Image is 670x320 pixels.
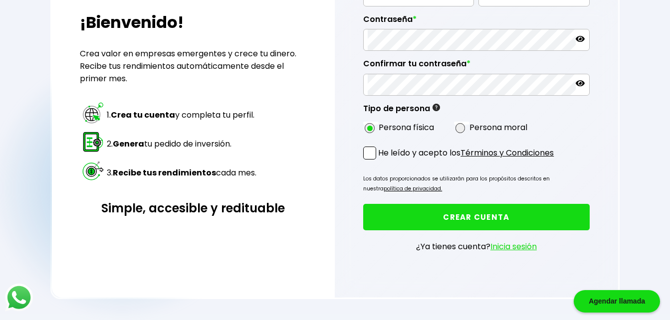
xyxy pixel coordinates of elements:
[416,240,537,253] p: ¿Ya tienes cuenta?
[80,47,306,85] p: Crea valor en empresas emergentes y crece tu dinero. Recibe tus rendimientos automáticamente desd...
[81,101,105,125] img: paso 1
[469,121,527,134] label: Persona moral
[378,147,554,159] p: He leído y acepto los
[490,241,537,252] a: Inicia sesión
[433,104,440,111] img: gfR76cHglkPwleuBLjWdxeZVvX9Wp6JBDmjRYY8JYDQn16A2ICN00zLTgIroGa6qie5tIuWH7V3AapTKqzv+oMZsGfMUqL5JM...
[363,14,589,29] label: Contraseña
[363,174,589,194] p: Los datos proporcionados se utilizarán para los propósitos descritos en nuestra
[106,101,257,129] td: 1. y completa tu perfil.
[106,159,257,186] td: 3. cada mes.
[80,10,306,34] h2: ¡Bienvenido!
[81,159,105,182] img: paso 3
[384,185,442,192] a: política de privacidad.
[80,199,306,217] h3: Simple, accesible y redituable
[5,284,33,312] img: logos_whatsapp-icon.242b2217.svg
[460,147,554,159] a: Términos y Condiciones
[574,290,660,313] div: Agendar llamada
[379,121,434,134] label: Persona física
[113,167,216,178] strong: Recibe tus rendimientos
[113,138,144,150] strong: Genera
[363,104,440,119] label: Tipo de persona
[81,130,105,154] img: paso 2
[363,59,589,74] label: Confirmar tu contraseña
[111,109,175,121] strong: Crea tu cuenta
[106,130,257,158] td: 2. tu pedido de inversión.
[363,204,589,230] button: CREAR CUENTA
